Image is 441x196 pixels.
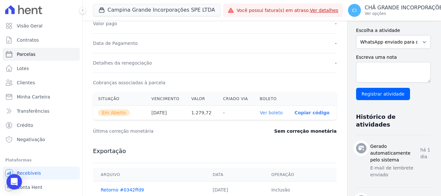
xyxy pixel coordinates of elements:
th: [DATE] [146,106,186,120]
span: Recebíveis [17,170,41,176]
dt: Data de Pagamento [93,40,138,46]
a: Minha Carteira [3,90,80,103]
th: Arquivo [93,168,205,181]
label: Escreva uma nota [356,54,431,61]
th: Situação [93,92,146,106]
p: E-mail de lembrete enviado [370,165,431,178]
span: Minha Carteira [17,94,50,100]
a: Lotes [3,62,80,75]
input: Registrar atividade [356,88,410,100]
span: Transferências [17,108,49,114]
dd: - [335,40,337,46]
span: Em Aberto [98,109,130,116]
button: Campina Grande Incorporações SPE LTDA [93,4,221,16]
button: Copiar código [294,110,329,115]
span: Lotes [17,65,29,72]
span: Visão Geral [17,23,43,29]
th: Operação [263,168,336,181]
th: Vencimento [146,92,186,106]
span: Contratos [17,37,39,43]
th: Valor [186,92,218,106]
dd: - [335,60,337,66]
p: há 1 dia [420,147,431,160]
dd: Sem correção monetária [274,128,336,134]
h3: Exportação [93,147,337,155]
span: Crédito [17,122,33,129]
label: Escolha a atividade [356,27,431,34]
span: Parcelas [17,51,36,57]
a: Contratos [3,34,80,46]
dt: Última correção monetária [93,128,237,134]
span: Você possui fatura(s) em atraso. [237,7,338,14]
th: Boleto [255,92,290,106]
dd: - [335,20,337,27]
a: Retorno #0342ffd9 [101,187,144,192]
span: CI [352,8,357,13]
th: 1.279,72 [186,106,218,120]
dt: Cobranças associadas à parcela [93,79,165,86]
div: Open Intercom Messenger [6,174,22,190]
span: Negativação [17,136,45,143]
dt: Detalhes da renegociação [93,60,152,66]
th: Data [205,168,264,181]
a: Clientes [3,76,80,89]
a: Transferências [3,105,80,118]
a: Ver boleto [260,110,283,115]
th: Criado via [218,92,255,106]
dt: Valor pago [93,20,117,27]
a: Negativação [3,133,80,146]
span: Clientes [17,79,35,86]
h3: Histórico de atividades [356,113,426,129]
a: Ver detalhes [310,8,338,13]
a: Crédito [3,119,80,132]
div: Plataformas [5,156,77,164]
span: Conta Hent [17,184,42,191]
a: Visão Geral [3,19,80,32]
a: Conta Hent [3,181,80,194]
a: Recebíveis [3,167,80,180]
a: Parcelas [3,48,80,61]
h3: Gerado automaticamente pelo sistema [370,143,420,163]
th: - [218,106,255,120]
